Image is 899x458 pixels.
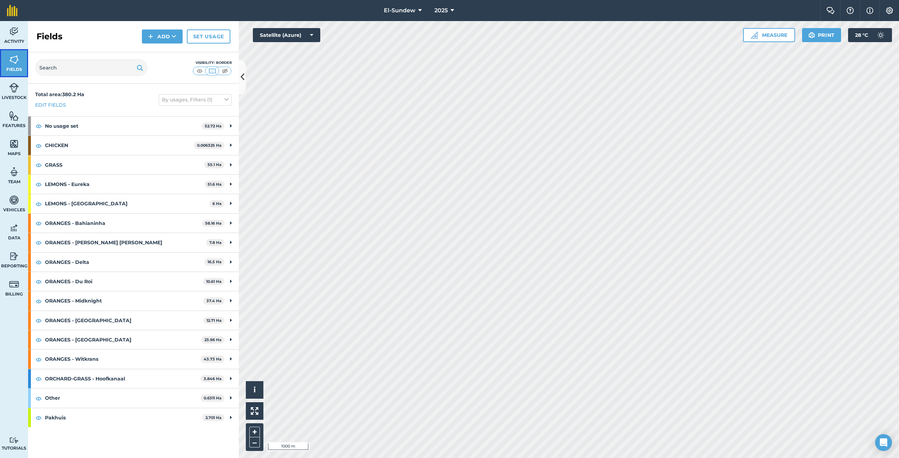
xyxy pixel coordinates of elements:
[35,336,42,344] img: svg+xml;base64,PHN2ZyB4bWxucz0iaHR0cDovL3d3dy53My5vcmcvMjAwMC9zdmciIHdpZHRoPSIxOCIgaGVpZ2h0PSIyNC...
[148,32,153,41] img: svg+xml;base64,PHN2ZyB4bWxucz0iaHR0cDovL3d3dy53My5vcmcvMjAwMC9zdmciIHdpZHRoPSIxNCIgaGVpZ2h0PSIyNC...
[195,67,204,74] img: svg+xml;base64,PHN2ZyB4bWxucz0iaHR0cDovL3d3dy53My5vcmcvMjAwMC9zdmciIHdpZHRoPSI1MCIgaGVpZ2h0PSI0MC...
[802,28,841,42] button: Print
[28,369,239,388] div: ORCHARD-GRASS - Hoofkanaal3.846 Ha
[204,357,222,361] strong: 43.73 Ha
[45,330,201,349] strong: ORANGES - [GEOGRAPHIC_DATA]
[209,240,222,245] strong: 7.8 Ha
[205,221,222,226] strong: 58.16 Ha
[206,318,222,323] strong: 12.71 Ha
[45,369,201,388] strong: ORCHARD-GRASS - Hoofkanaal
[35,141,42,150] img: svg+xml;base64,PHN2ZyB4bWxucz0iaHR0cDovL3d3dy53My5vcmcvMjAwMC9zdmciIHdpZHRoPSIxOCIgaGVpZ2h0PSIyNC...
[45,117,202,135] strong: No usage set
[9,82,19,93] img: svg+xml;base64,PD94bWwgdmVyc2lvbj0iMS4wIiBlbmNvZGluZz0idXRmLTgiPz4KPCEtLSBHZW5lcmF0b3I6IEFkb2JlIE...
[28,330,239,349] div: ORANGES - [GEOGRAPHIC_DATA]23.96 Ha
[208,182,222,187] strong: 51.6 Ha
[35,355,42,364] img: svg+xml;base64,PHN2ZyB4bWxucz0iaHR0cDovL3d3dy53My5vcmcvMjAwMC9zdmciIHdpZHRoPSIxOCIgaGVpZ2h0PSIyNC...
[855,28,868,42] span: 28 ° C
[45,155,204,174] strong: GRASS
[885,7,894,14] img: A cog icon
[866,6,873,15] img: svg+xml;base64,PHN2ZyB4bWxucz0iaHR0cDovL3d3dy53My5vcmcvMjAwMC9zdmciIHdpZHRoPSIxNyIgaGVpZ2h0PSIxNy...
[28,311,239,330] div: ORANGES - [GEOGRAPHIC_DATA]12.71 Ha
[45,408,202,427] strong: Pakhuis
[35,91,84,98] strong: Total area : 380.2 Ha
[251,407,258,415] img: Four arrows, one pointing top left, one top right, one bottom right and the last bottom left
[205,124,222,128] strong: 52.72 Ha
[35,374,42,383] img: svg+xml;base64,PHN2ZyB4bWxucz0iaHR0cDovL3d3dy53My5vcmcvMjAwMC9zdmciIHdpZHRoPSIxOCIgaGVpZ2h0PSIyNC...
[9,195,19,205] img: svg+xml;base64,PD94bWwgdmVyc2lvbj0iMS4wIiBlbmNvZGluZz0idXRmLTgiPz4KPCEtLSBHZW5lcmF0b3I6IEFkb2JlIE...
[384,6,415,15] span: El-Sundew
[137,64,143,72] img: svg+xml;base64,PHN2ZyB4bWxucz0iaHR0cDovL3d3dy53My5vcmcvMjAwMC9zdmciIHdpZHRoPSIxOSIgaGVpZ2h0PSIyNC...
[35,258,42,266] img: svg+xml;base64,PHN2ZyB4bWxucz0iaHR0cDovL3d3dy53My5vcmcvMjAwMC9zdmciIHdpZHRoPSIxOCIgaGVpZ2h0PSIyNC...
[875,434,892,451] div: Open Intercom Messenger
[28,253,239,272] div: ORANGES - Delta16.5 Ha
[28,136,239,155] div: CHICKEN0.006325 Ha
[9,251,19,261] img: svg+xml;base64,PD94bWwgdmVyc2lvbj0iMS4wIiBlbmNvZGluZz0idXRmLTgiPz4KPCEtLSBHZW5lcmF0b3I6IEFkb2JlIE...
[28,175,239,194] div: LEMONS - Eureka51.6 Ha
[142,29,183,44] button: Add
[249,437,260,447] button: –
[808,31,815,39] img: svg+xml;base64,PHN2ZyB4bWxucz0iaHR0cDovL3d3dy53My5vcmcvMjAwMC9zdmciIHdpZHRoPSIxOSIgaGVpZ2h0PSIyNC...
[45,291,203,310] strong: ORANGES - Midknight
[246,381,263,399] button: i
[9,167,19,177] img: svg+xml;base64,PD94bWwgdmVyc2lvbj0iMS4wIiBlbmNvZGluZz0idXRmLTgiPz4KPCEtLSBHZW5lcmF0b3I6IEFkb2JlIE...
[204,376,222,381] strong: 3.846 Ha
[9,437,19,444] img: svg+xml;base64,PD94bWwgdmVyc2lvbj0iMS4wIiBlbmNvZGluZz0idXRmLTgiPz4KPCEtLSBHZW5lcmF0b3I6IEFkb2JlIE...
[208,67,217,74] img: svg+xml;base64,PHN2ZyB4bWxucz0iaHR0cDovL3d3dy53My5vcmcvMjAwMC9zdmciIHdpZHRoPSI1MCIgaGVpZ2h0PSI0MC...
[45,389,201,407] strong: Other
[28,350,239,369] div: ORANGES - Witkrans43.73 Ha
[159,94,232,105] button: By usages, Filters (1)
[45,194,209,213] strong: LEMONS - [GEOGRAPHIC_DATA]
[35,394,42,403] img: svg+xml;base64,PHN2ZyB4bWxucz0iaHR0cDovL3d3dy53My5vcmcvMjAwMC9zdmciIHdpZHRoPSIxOCIgaGVpZ2h0PSIyNC...
[9,223,19,233] img: svg+xml;base64,PD94bWwgdmVyc2lvbj0iMS4wIiBlbmNvZGluZz0idXRmLTgiPz4KPCEtLSBHZW5lcmF0b3I6IEFkb2JlIE...
[35,238,42,247] img: svg+xml;base64,PHN2ZyB4bWxucz0iaHR0cDovL3d3dy53My5vcmcvMjAwMC9zdmciIHdpZHRoPSIxOCIgaGVpZ2h0PSIyNC...
[45,175,204,194] strong: LEMONS - Eureka
[826,7,835,14] img: Two speech bubbles overlapping with the left bubble in the forefront
[45,272,203,291] strong: ORANGES - Du Roi
[35,180,42,188] img: svg+xml;base64,PHN2ZyB4bWxucz0iaHR0cDovL3d3dy53My5vcmcvMjAwMC9zdmciIHdpZHRoPSIxOCIgaGVpZ2h0PSIyNC...
[254,385,256,394] span: i
[7,5,18,16] img: fieldmargin Logo
[28,155,239,174] div: GRASS55.1 Ha
[9,111,19,121] img: svg+xml;base64,PHN2ZyB4bWxucz0iaHR0cDovL3d3dy53My5vcmcvMjAwMC9zdmciIHdpZHRoPSI1NiIgaGVpZ2h0PSI2MC...
[206,298,222,303] strong: 37.4 Ha
[204,396,222,400] strong: 0.6311 Ha
[28,389,239,407] div: Other0.6311 Ha
[45,136,194,155] strong: CHICKEN
[35,122,42,130] img: svg+xml;base64,PHN2ZyB4bWxucz0iaHR0cDovL3d3dy53My5vcmcvMjAwMC9zdmciIHdpZHRoPSIxOCIgaGVpZ2h0PSIyNC...
[28,194,239,213] div: LEMONS - [GEOGRAPHIC_DATA]6 Ha
[28,272,239,291] div: ORANGES - Du Roi10.61 Ha
[35,316,42,325] img: svg+xml;base64,PHN2ZyB4bWxucz0iaHR0cDovL3d3dy53My5vcmcvMjAwMC9zdmciIHdpZHRoPSIxOCIgaGVpZ2h0PSIyNC...
[45,253,204,272] strong: ORANGES - Delta
[208,259,222,264] strong: 16.5 Ha
[35,161,42,169] img: svg+xml;base64,PHN2ZyB4bWxucz0iaHR0cDovL3d3dy53My5vcmcvMjAwMC9zdmciIHdpZHRoPSIxOCIgaGVpZ2h0PSIyNC...
[187,29,230,44] a: Set usage
[204,337,222,342] strong: 23.96 Ha
[45,311,203,330] strong: ORANGES - [GEOGRAPHIC_DATA]
[35,413,42,422] img: svg+xml;base64,PHN2ZyB4bWxucz0iaHR0cDovL3d3dy53My5vcmcvMjAwMC9zdmciIHdpZHRoPSIxOCIgaGVpZ2h0PSIyNC...
[197,143,222,148] strong: 0.006325 Ha
[28,117,239,135] div: No usage set52.72 Ha
[35,59,147,76] input: Search
[28,291,239,310] div: ORANGES - Midknight37.4 Ha
[37,31,63,42] h2: Fields
[45,214,202,233] strong: ORANGES - Bahianinha
[206,279,222,284] strong: 10.61 Ha
[9,139,19,149] img: svg+xml;base64,PHN2ZyB4bWxucz0iaHR0cDovL3d3dy53My5vcmcvMjAwMC9zdmciIHdpZHRoPSI1NiIgaGVpZ2h0PSI2MC...
[205,415,222,420] strong: 2.701 Ha
[28,408,239,427] div: Pakhuis2.701 Ha
[28,233,239,252] div: ORANGES - [PERSON_NAME] [PERSON_NAME]7.8 Ha
[35,101,66,109] a: Edit fields
[9,54,19,65] img: svg+xml;base64,PHN2ZyB4bWxucz0iaHR0cDovL3d3dy53My5vcmcvMjAwMC9zdmciIHdpZHRoPSI1NiIgaGVpZ2h0PSI2MC...
[35,200,42,208] img: svg+xml;base64,PHN2ZyB4bWxucz0iaHR0cDovL3d3dy53My5vcmcvMjAwMC9zdmciIHdpZHRoPSIxOCIgaGVpZ2h0PSIyNC...
[35,219,42,227] img: svg+xml;base64,PHN2ZyB4bWxucz0iaHR0cDovL3d3dy53My5vcmcvMjAwMC9zdmciIHdpZHRoPSIxOCIgaGVpZ2h0PSIyNC...
[249,427,260,437] button: +
[874,28,888,42] img: svg+xml;base64,PD94bWwgdmVyc2lvbj0iMS4wIiBlbmNvZGluZz0idXRmLTgiPz4KPCEtLSBHZW5lcmF0b3I6IEFkb2JlIE...
[221,67,229,74] img: svg+xml;base64,PHN2ZyB4bWxucz0iaHR0cDovL3d3dy53My5vcmcvMjAwMC9zdmciIHdpZHRoPSI1MCIgaGVpZ2h0PSI0MC...
[751,32,758,39] img: Ruler icon
[45,233,206,252] strong: ORANGES - [PERSON_NAME] [PERSON_NAME]
[45,350,201,369] strong: ORANGES - Witkrans
[743,28,795,42] button: Measure
[9,279,19,290] img: svg+xml;base64,PD94bWwgdmVyc2lvbj0iMS4wIiBlbmNvZGluZz0idXRmLTgiPz4KPCEtLSBHZW5lcmF0b3I6IEFkb2JlIE...
[253,28,320,42] button: Satellite (Azure)
[35,277,42,286] img: svg+xml;base64,PHN2ZyB4bWxucz0iaHR0cDovL3d3dy53My5vcmcvMjAwMC9zdmciIHdpZHRoPSIxOCIgaGVpZ2h0PSIyNC...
